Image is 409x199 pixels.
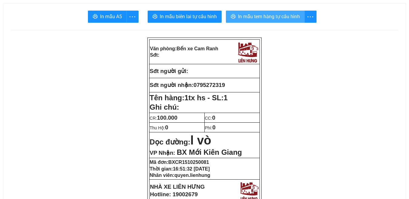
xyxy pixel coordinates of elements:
span: 100.000 [157,114,177,121]
button: more [304,11,317,23]
button: more [126,11,139,23]
span: Bến xe Cam Ranh [177,46,218,51]
span: more [305,13,316,21]
span: 16:51:32 [DATE] [173,166,210,171]
strong: NHÀ XE LIÊN HƯNG [150,184,205,190]
span: In mẫu A5 [100,13,122,20]
span: 1tx hs - SL: [184,94,228,102]
span: more [127,13,138,21]
strong: Dọc đường: [150,138,211,146]
span: l vò [190,134,211,147]
span: printer [231,14,236,20]
strong: Nhân viên: [150,173,210,178]
span: printer [153,14,157,20]
strong: Sđt người gửi: [150,68,188,74]
span: 0 [212,114,215,121]
span: BXCR1510250081 [168,160,209,165]
strong: Sđt: [150,52,159,58]
strong: Văn phòng: [150,46,218,51]
span: Thu Hộ: [150,125,168,130]
button: printerIn mẫu A5 [88,11,127,23]
button: printerIn mẫu tem hàng tự cấu hình [226,11,305,23]
span: printer [93,14,98,20]
strong: Tên hàng: [150,94,228,102]
span: CR: [150,116,178,121]
strong: Sđt người nhận: [150,82,194,88]
strong: Mã đơn: [150,160,209,165]
button: printerIn mẫu biên lai tự cấu hình [148,11,222,23]
strong: Thời gian: [150,166,210,171]
span: In mẫu biên lai tự cấu hình [160,13,217,20]
span: 0 [212,124,215,131]
span: BX Mới Kiên Giang [177,148,242,156]
strong: Hotline: 19002679 [150,191,198,197]
span: VP Nhận: [150,150,175,156]
span: 1 [224,94,228,102]
span: CC: [205,116,216,121]
span: Phí: [205,125,216,130]
span: Ghi chú: [150,103,179,111]
span: quyen.lienhung [174,173,210,178]
img: logo [236,40,259,63]
span: 0 [165,124,168,131]
span: 0795272319 [193,82,225,88]
span: In mẫu tem hàng tự cấu hình [238,13,300,20]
